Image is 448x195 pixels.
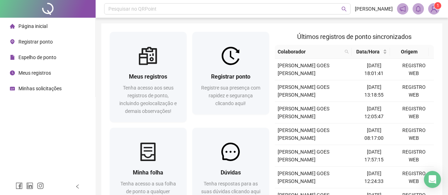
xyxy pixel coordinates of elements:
td: REGISTRO WEB [394,102,434,124]
span: search [343,46,350,57]
span: Data/Hora [355,48,382,56]
span: facebook [16,182,23,189]
span: [PERSON_NAME] GOES [PERSON_NAME] [278,149,329,162]
td: [DATE] 08:17:00 [354,124,394,145]
span: [PERSON_NAME] [355,5,393,13]
span: linkedin [26,182,33,189]
span: Registrar ponto [211,73,250,80]
span: 1 [437,3,439,8]
span: search [341,6,347,12]
span: [PERSON_NAME] GOES [PERSON_NAME] [278,127,329,141]
span: bell [415,6,421,12]
span: Meus registros [129,73,167,80]
td: REGISTRO WEB [394,124,434,145]
span: Dúvidas [221,169,241,176]
td: [DATE] 13:18:55 [354,80,394,102]
a: Meus registrosTenha acesso aos seus registros de ponto, incluindo geolocalização e demais observa... [110,32,187,122]
td: [DATE] 12:05:47 [354,102,394,124]
td: REGISTRO WEB [394,80,434,102]
span: file [10,55,15,60]
span: home [10,24,15,29]
span: [PERSON_NAME] GOES [PERSON_NAME] [278,171,329,184]
span: schedule [10,86,15,91]
span: Registrar ponto [18,39,53,45]
span: Tenha acesso aos seus registros de ponto, incluindo geolocalização e demais observações! [119,85,177,114]
span: Minhas solicitações [18,86,62,91]
td: [DATE] 12:24:33 [354,167,394,188]
span: [PERSON_NAME] GOES [PERSON_NAME] [278,84,329,98]
span: environment [10,39,15,44]
div: Open Intercom Messenger [424,171,441,188]
td: [DATE] 17:57:15 [354,145,394,167]
span: Espelho de ponto [18,55,56,60]
span: [PERSON_NAME] GOES [PERSON_NAME] [278,106,329,119]
img: 94126 [429,4,439,14]
td: [DATE] 18:01:41 [354,59,394,80]
th: Data/Hora [352,45,390,59]
span: instagram [37,182,44,189]
span: [PERSON_NAME] GOES [PERSON_NAME] [278,63,329,76]
span: Registre sua presença com rapidez e segurança clicando aqui! [201,85,260,106]
span: left [75,184,80,189]
span: clock-circle [10,70,15,75]
th: Origem [390,45,429,59]
span: Últimos registros de ponto sincronizados [297,33,412,40]
td: REGISTRO WEB [394,59,434,80]
span: Colaborador [278,48,342,56]
span: Meus registros [18,70,51,76]
a: Registrar pontoRegistre sua presença com rapidez e segurança clicando aqui! [192,32,269,114]
td: REGISTRO WEB [394,167,434,188]
span: Página inicial [18,23,47,29]
span: search [345,50,349,54]
span: notification [399,6,406,12]
td: REGISTRO WEB [394,145,434,167]
sup: Atualize o seu contato no menu Meus Dados [434,2,441,9]
span: Minha folha [133,169,163,176]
